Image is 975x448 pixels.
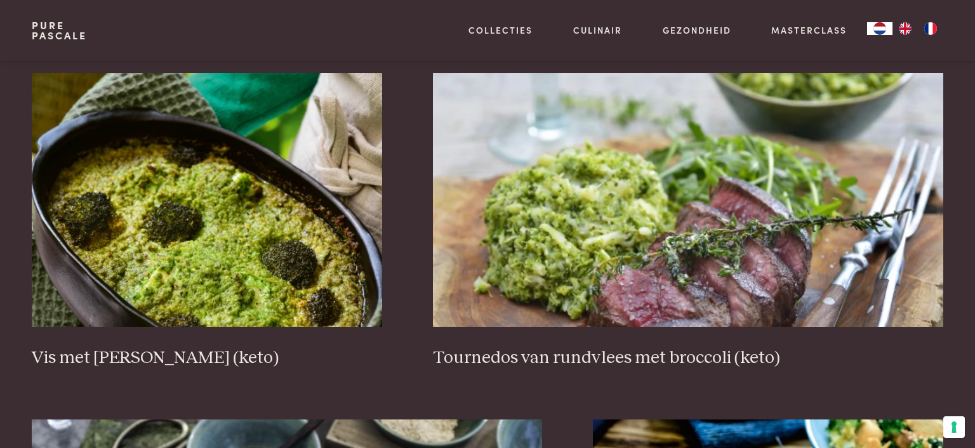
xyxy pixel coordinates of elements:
[32,20,87,41] a: PurePascale
[433,73,944,327] img: Tournedos van rundvlees met broccoli (keto)
[867,22,892,35] div: Language
[867,22,892,35] a: NL
[433,73,944,369] a: Tournedos van rundvlees met broccoli (keto) Tournedos van rundvlees met broccoli (keto)
[867,22,943,35] aside: Language selected: Nederlands
[468,23,533,37] a: Collecties
[663,23,731,37] a: Gezondheid
[918,22,943,35] a: FR
[32,73,382,369] a: Vis met romige broccolisaus (keto) Vis met [PERSON_NAME] (keto)
[433,347,944,369] h3: Tournedos van rundvlees met broccoli (keto)
[32,73,382,327] img: Vis met romige broccolisaus (keto)
[892,22,943,35] ul: Language list
[892,22,918,35] a: EN
[32,347,382,369] h3: Vis met [PERSON_NAME] (keto)
[943,416,965,438] button: Uw voorkeuren voor toestemming voor trackingtechnologieën
[771,23,847,37] a: Masterclass
[573,23,622,37] a: Culinair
